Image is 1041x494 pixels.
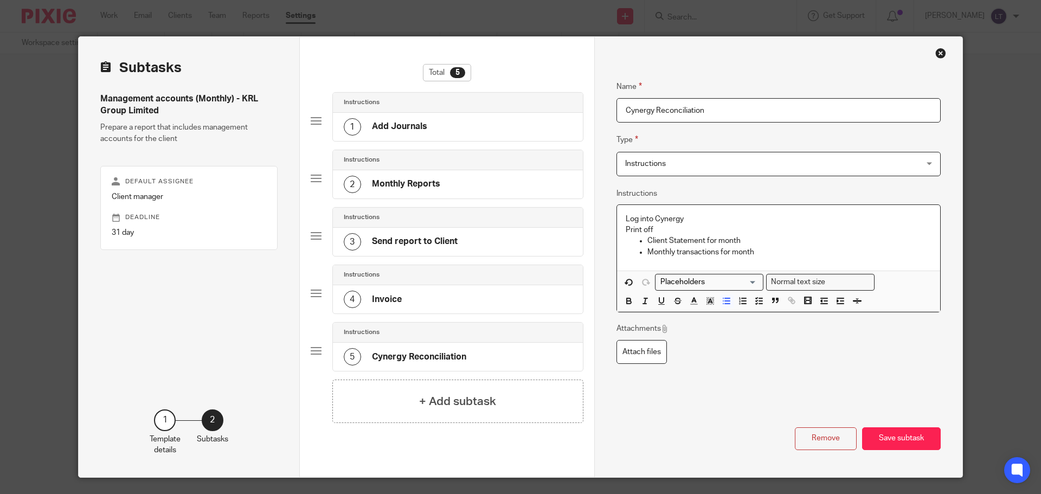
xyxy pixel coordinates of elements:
p: Deadline [112,213,266,222]
input: Search for option [829,277,868,288]
div: 5 [450,67,465,78]
span: Instructions [625,160,666,168]
p: Log into Cynergy [626,214,931,224]
div: Total [423,64,471,81]
h4: Monthly Reports [372,178,440,190]
h4: Instructions [344,271,380,279]
div: 1 [344,118,361,136]
h4: Instructions [344,156,380,164]
p: Client Statement for month [647,235,931,246]
p: 31 day [112,227,266,238]
div: Search for option [655,274,763,291]
h4: + Add subtask [419,393,496,410]
p: Monthly transactions for month [647,247,931,258]
span: Normal text size [769,277,828,288]
p: Default assignee [112,177,266,186]
p: Attachments [616,323,669,334]
button: Remove [795,427,857,451]
h4: Instructions [344,213,380,222]
h4: Instructions [344,98,380,107]
div: 1 [154,409,176,431]
p: Print off [626,224,931,235]
h4: Send report to Client [372,236,458,247]
p: Subtasks [197,434,228,445]
div: Text styles [766,274,875,291]
h2: Subtasks [100,59,182,77]
h4: Add Journals [372,121,427,132]
p: Client manager [112,191,266,202]
h4: Invoice [372,294,402,305]
p: Prepare a report that includes management accounts for the client [100,122,278,144]
button: Save subtask [862,427,941,451]
div: Search for option [766,274,875,291]
div: 3 [344,233,361,251]
p: Template details [150,434,181,456]
div: 5 [344,348,361,365]
h4: Management accounts (Monthly) - KRL Group Limited [100,93,278,117]
div: Placeholders [655,274,763,291]
input: Search for option [657,277,757,288]
div: 2 [344,176,361,193]
h4: Cynergy Reconciliation [372,351,466,363]
label: Type [616,133,638,146]
label: Name [616,80,642,93]
div: 2 [202,409,223,431]
div: 4 [344,291,361,308]
h4: Instructions [344,328,380,337]
label: Attach files [616,340,667,364]
label: Instructions [616,188,657,199]
div: Close this dialog window [935,48,946,59]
